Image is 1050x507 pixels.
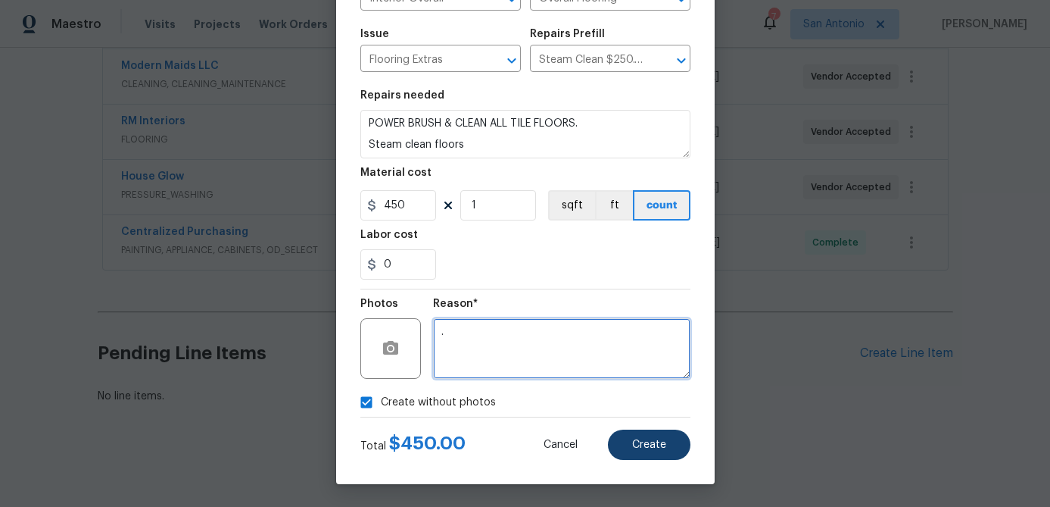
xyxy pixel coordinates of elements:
[360,110,690,158] textarea: POWER BRUSH & CLEAN ALL TILE FLOORS. Steam clean floors
[548,190,595,221] button: sqft
[501,50,522,71] button: Open
[608,430,690,460] button: Create
[360,90,444,101] h5: Repairs needed
[381,395,496,411] span: Create without photos
[360,167,432,178] h5: Material cost
[519,430,602,460] button: Cancel
[595,190,633,221] button: ft
[360,436,466,454] div: Total
[360,299,398,309] h5: Photos
[632,440,666,451] span: Create
[360,29,389,39] h5: Issue
[389,434,466,452] span: $ 450.00
[544,440,578,451] span: Cancel
[433,299,478,309] h5: Reason*
[360,230,418,240] h5: Labor cost
[671,50,692,71] button: Open
[433,318,690,379] textarea: .
[530,29,605,39] h5: Repairs Prefill
[633,190,690,221] button: count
